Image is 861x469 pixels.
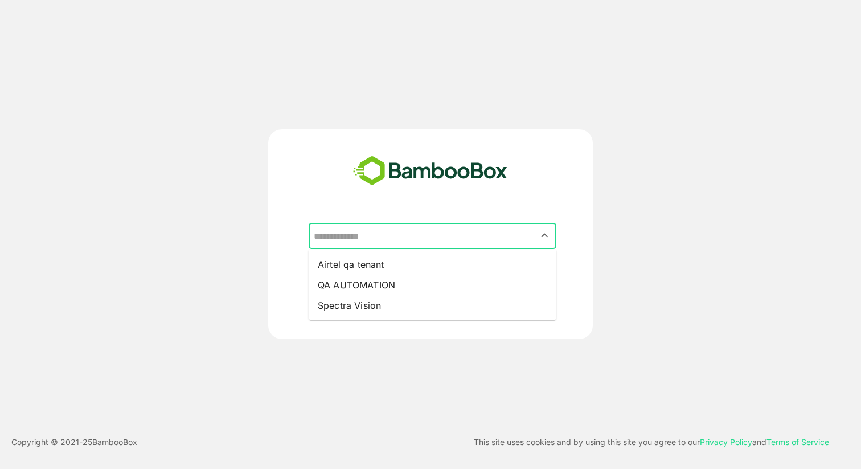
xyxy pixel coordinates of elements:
img: bamboobox [347,152,514,190]
li: Airtel qa tenant [309,254,556,275]
a: Terms of Service [766,437,829,447]
a: Privacy Policy [700,437,752,447]
p: This site uses cookies and by using this site you agree to our and [474,435,829,449]
li: QA AUTOMATION [309,275,556,295]
p: Copyright © 2021- 25 BambooBox [11,435,137,449]
li: Spectra Vision [309,295,556,316]
button: Close [537,228,552,243]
